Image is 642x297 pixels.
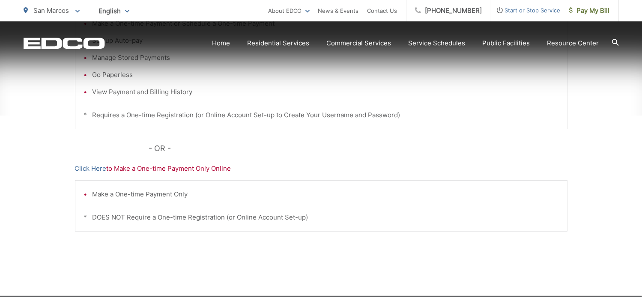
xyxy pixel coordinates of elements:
[93,3,136,18] span: English
[84,110,558,120] p: * Requires a One-time Registration (or Online Account Set-up to Create Your Username and Password)
[93,87,558,97] li: View Payment and Billing History
[569,6,610,16] span: Pay My Bill
[75,163,107,174] a: Click Here
[84,212,558,223] p: * DOES NOT Require a One-time Registration (or Online Account Set-up)
[93,189,558,199] li: Make a One-time Payment Only
[367,6,397,16] a: Contact Us
[547,38,599,48] a: Resource Center
[269,6,310,16] a: About EDCO
[318,6,359,16] a: News & Events
[483,38,530,48] a: Public Facilities
[24,37,105,49] a: EDCD logo. Return to the homepage.
[409,38,466,48] a: Service Schedules
[93,53,558,63] li: Manage Stored Payments
[93,70,558,80] li: Go Paperless
[327,38,391,48] a: Commercial Services
[75,163,567,174] p: to Make a One-time Payment Only Online
[34,6,69,15] span: San Marcos
[149,142,567,155] p: - OR -
[212,38,230,48] a: Home
[248,38,310,48] a: Residential Services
